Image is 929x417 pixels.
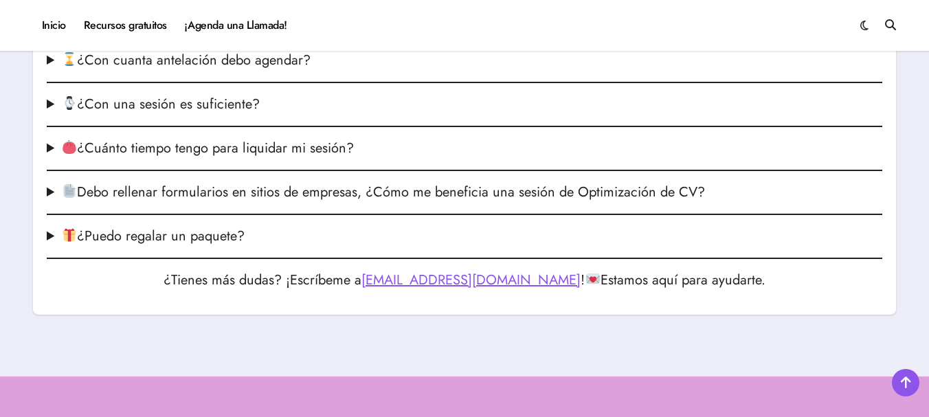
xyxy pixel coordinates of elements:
[361,270,581,290] a: [EMAIL_ADDRESS][DOMAIN_NAME]
[63,184,76,198] img: 📄
[63,52,76,66] img: ⌛
[47,94,882,115] summary: ¿Con una sesión es suficiente?
[47,182,882,203] summary: Debo rellenar formularios en sitios de empresas, ¿Cómo me beneficia una sesión de Optimización de...
[47,270,882,291] p: ¿Tienes más dudas? ¡Escríbeme a ! Estamos aquí para ayudarte.
[33,7,75,44] a: Inicio
[63,140,76,154] img: 👛
[47,138,882,159] summary: ¿Cuánto tiempo tengo para liquidar mi sesión?
[63,228,76,242] img: 🎁
[75,7,176,44] a: Recursos gratuitos
[586,272,600,286] img: 💌
[47,50,882,71] summary: ¿Con cuanta antelación debo agendar?
[63,96,76,110] img: ⌚
[176,7,296,44] a: ¡Agenda una Llamada!
[47,226,882,247] summary: ¿Puedo regalar un paquete?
